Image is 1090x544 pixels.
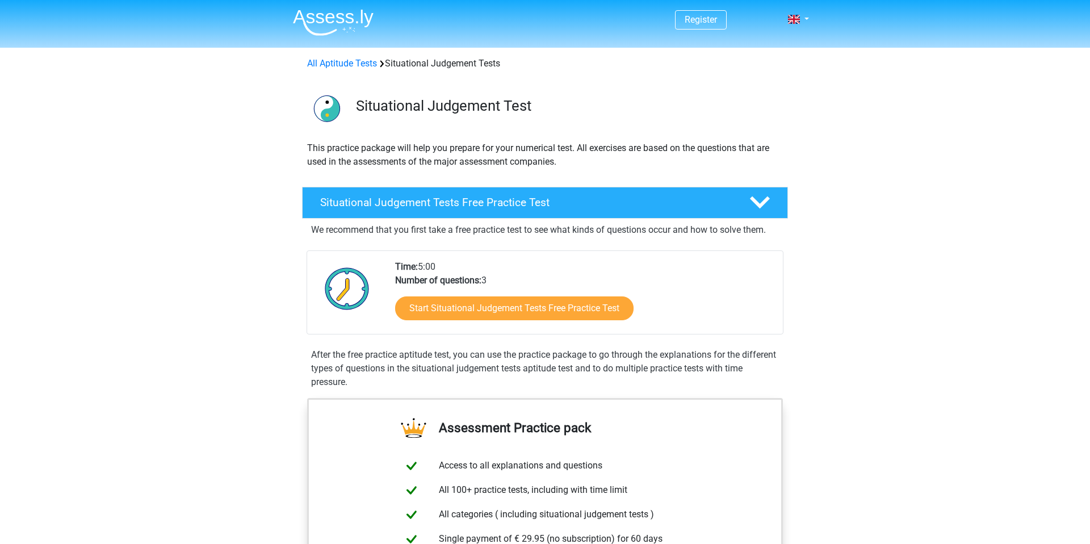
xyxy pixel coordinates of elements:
[297,187,793,219] a: Situational Judgement Tests Free Practice Test
[318,260,376,317] img: Clock
[685,14,717,25] a: Register
[311,223,779,237] p: We recommend that you first take a free practice test to see what kinds of questions occur and ho...
[303,57,787,70] div: Situational Judgement Tests
[307,348,783,389] div: After the free practice aptitude test, you can use the practice package to go through the explana...
[303,84,351,132] img: situational judgement tests
[395,261,418,272] b: Time:
[307,58,377,69] a: All Aptitude Tests
[320,196,731,209] h4: Situational Judgement Tests Free Practice Test
[395,275,481,286] b: Number of questions:
[387,260,782,334] div: 5:00 3
[356,97,779,115] h3: Situational Judgement Test
[395,296,634,320] a: Start Situational Judgement Tests Free Practice Test
[307,141,783,169] p: This practice package will help you prepare for your numerical test. All exercises are based on t...
[293,9,374,36] img: Assessly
